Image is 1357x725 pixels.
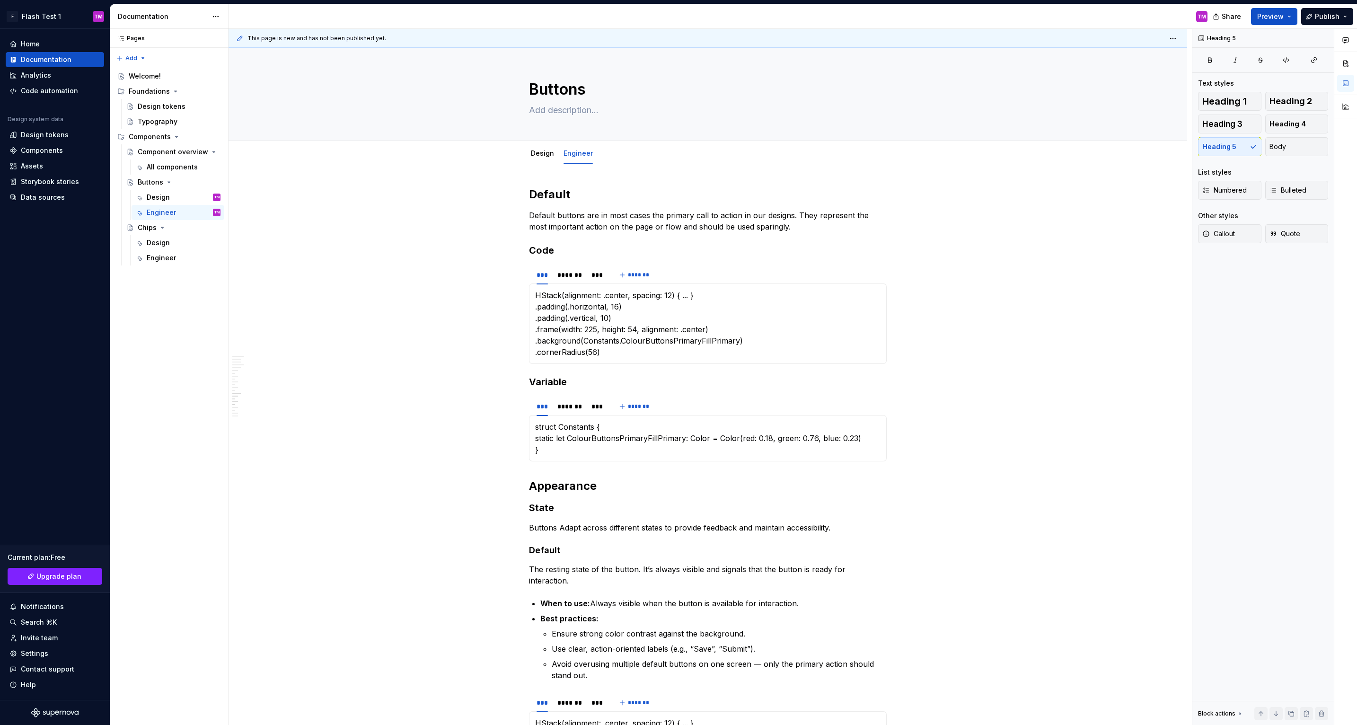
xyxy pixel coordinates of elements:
[129,71,161,81] div: Welcome!
[6,190,104,205] a: Data sources
[1265,224,1329,243] button: Quote
[132,190,224,205] a: DesignTM
[6,68,104,83] a: Analytics
[1269,186,1306,195] span: Bulleted
[132,235,224,250] a: Design
[552,643,887,654] p: Use clear, action-oriented labels (e.g., “Save”, “Submit”).
[531,149,554,157] a: Design
[114,69,224,265] div: Page tree
[129,87,170,96] div: Foundations
[529,522,887,533] p: Buttons Adapt across different states to provide feedback and maintain accessibility.
[147,253,176,263] div: Engineer
[1265,137,1329,156] button: Body
[114,129,224,144] div: Components
[114,52,149,65] button: Add
[21,39,40,49] div: Home
[21,664,74,674] div: Contact support
[6,127,104,142] a: Design tokens
[1269,229,1300,239] span: Quote
[1198,79,1234,88] div: Text styles
[6,646,104,661] a: Settings
[1265,115,1329,133] button: Heading 4
[147,238,170,248] div: Design
[31,708,79,717] svg: Supernova Logo
[540,614,599,623] strong: Best practices:
[132,159,224,175] a: All components
[21,618,57,627] div: Search ⌘K
[114,84,224,99] div: Foundations
[132,250,224,265] a: Engineer
[6,599,104,614] button: Notifications
[529,187,887,202] h2: Default
[1198,181,1261,200] button: Numbered
[8,115,63,123] div: Design system data
[21,130,69,140] div: Design tokens
[1251,8,1297,25] button: Preview
[123,114,224,129] a: Typography
[123,175,224,190] a: Buttons
[540,598,887,609] p: Always visible when the button is available for interaction.
[1269,119,1306,129] span: Heading 4
[1301,8,1353,25] button: Publish
[247,35,386,42] span: This page is new and has not been published yet.
[21,55,71,64] div: Documentation
[21,649,48,658] div: Settings
[552,658,887,681] p: Avoid overusing multiple default buttons on one screen — only the primary action should stand out.
[114,35,145,42] div: Pages
[6,677,104,692] button: Help
[535,421,881,455] section-item: iOS
[138,102,185,111] div: Design tokens
[21,86,78,96] div: Code automation
[94,13,103,20] div: TM
[7,11,18,22] div: F
[1198,115,1261,133] button: Heading 3
[1257,12,1284,21] span: Preview
[147,162,198,172] div: All components
[114,69,224,84] a: Welcome!
[8,553,102,562] div: Current plan : Free
[21,633,58,643] div: Invite team
[529,501,887,514] h3: State
[138,223,157,232] div: Chips
[527,143,558,163] div: Design
[6,143,104,158] a: Components
[132,205,224,220] a: EngineerTM
[8,568,102,585] a: Upgrade plan
[1198,707,1244,720] div: Block actions
[21,161,43,171] div: Assets
[1198,224,1261,243] button: Callout
[36,572,81,581] span: Upgrade plan
[21,602,64,611] div: Notifications
[147,193,170,202] div: Design
[138,117,177,126] div: Typography
[2,6,108,27] button: FFlash Test 1TM
[1202,97,1247,106] span: Heading 1
[6,615,104,630] button: Search ⌘K
[540,599,590,608] strong: When to use:
[1198,168,1232,177] div: List styles
[1269,97,1312,106] span: Heading 2
[21,193,65,202] div: Data sources
[6,630,104,645] a: Invite team
[527,78,885,101] textarea: Buttons
[1198,211,1238,221] div: Other styles
[1315,12,1339,21] span: Publish
[6,36,104,52] a: Home
[1269,142,1286,151] span: Body
[214,193,220,202] div: TM
[6,83,104,98] a: Code automation
[6,159,104,174] a: Assets
[529,545,887,556] h4: Default
[214,208,220,217] div: TM
[529,244,887,257] h3: Code
[138,147,208,157] div: Component overview
[6,52,104,67] a: Documentation
[1198,710,1235,717] div: Block actions
[529,564,887,586] p: The resting state of the button. It’s always visible and signals that the button is ready for int...
[1198,92,1261,111] button: Heading 1
[6,662,104,677] button: Contact support
[560,143,597,163] div: Engineer
[22,12,61,21] div: Flash Test 1
[529,478,887,494] h2: Appearance
[6,174,104,189] a: Storybook stories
